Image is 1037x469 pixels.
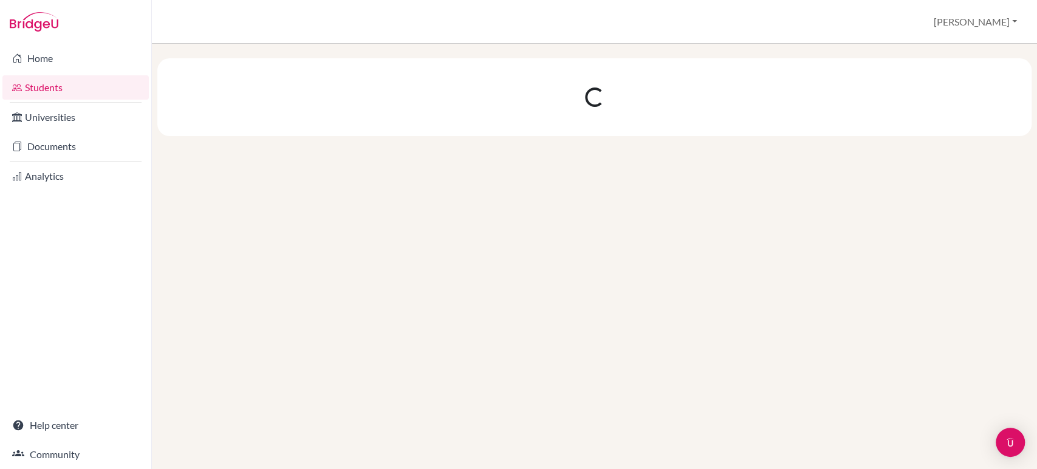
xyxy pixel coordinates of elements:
[928,10,1022,33] button: [PERSON_NAME]
[2,105,149,129] a: Universities
[2,413,149,437] a: Help center
[996,428,1025,457] div: Open Intercom Messenger
[10,12,58,32] img: Bridge-U
[2,134,149,159] a: Documents
[2,75,149,100] a: Students
[2,46,149,70] a: Home
[2,442,149,467] a: Community
[2,164,149,188] a: Analytics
